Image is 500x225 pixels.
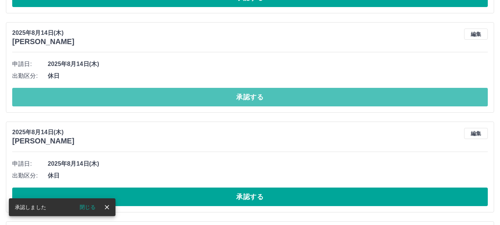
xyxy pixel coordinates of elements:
[12,171,48,180] span: 出勤区分:
[48,171,488,180] span: 休日
[12,137,74,145] h3: [PERSON_NAME]
[12,37,74,46] h3: [PERSON_NAME]
[464,29,488,40] button: 編集
[15,201,46,214] div: 承認しました
[48,159,488,168] span: 2025年8月14日(木)
[12,159,48,168] span: 申請日:
[74,202,101,213] button: 閉じる
[101,202,113,213] button: close
[12,60,48,69] span: 申請日:
[464,128,488,139] button: 編集
[48,72,488,80] span: 休日
[48,60,488,69] span: 2025年8月14日(木)
[12,128,74,137] p: 2025年8月14日(木)
[12,188,488,206] button: 承認する
[12,29,74,37] p: 2025年8月14日(木)
[12,88,488,106] button: 承認する
[12,72,48,80] span: 出勤区分:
